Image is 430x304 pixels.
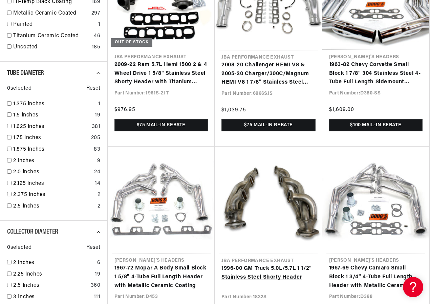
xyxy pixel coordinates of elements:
div: 83 [94,145,100,154]
div: 205 [91,134,101,143]
a: Painted [13,20,95,29]
div: 1 [98,100,101,109]
div: 111 [94,293,101,302]
a: 1963-82 Chevy Corvette Small Block 1 7/8" 304 Stainless Steel 4-Tube Full Length Sidemount Header [329,61,423,87]
a: 1.375 Inches [13,100,95,109]
a: 2008-20 Challenger HEMI V8 & 2005-20 Charger/300C/Magnum HEMI V8 1 7/8" Stainless Steel Long Tube... [221,61,316,87]
span: Collector Diameter [7,229,58,235]
a: 2.375 Inches [13,191,95,199]
a: 1.75 Inches [13,134,88,143]
span: Reset [86,243,101,252]
div: 185 [92,43,101,52]
a: 3 Inches [13,293,91,302]
div: 1 [98,20,101,29]
div: 14 [95,179,100,188]
div: 19 [95,111,100,120]
div: 297 [91,9,101,18]
a: Uncoated [13,43,89,52]
div: 2 [98,202,101,211]
div: 19 [95,270,100,279]
a: 1996-00 GM Truck 5.0L/5.7L 1 1/2" Stainless Steel Shorty Header [221,264,316,282]
a: 1.5 Inches [13,111,92,120]
div: 2 [98,191,101,199]
a: 1.875 Inches [13,145,91,154]
a: 2 Inches [13,259,94,267]
a: 2 Inches [13,157,94,166]
a: 2.125 Inches [13,179,92,188]
span: 0 selected [7,84,31,93]
a: 1.625 Inches [13,123,89,131]
div: 360 [91,281,101,290]
a: 2.25 Inches [13,270,92,279]
a: 2009-22 Ram 5.7L Hemi 1500 2 & 4 Wheel Drive 1 5/8" Stainless Steel Shorty Header with Titanium C... [114,61,208,87]
a: Titanium Ceramic Coated [13,32,91,41]
div: 381 [92,123,101,131]
div: 6 [97,259,101,267]
span: Reset [86,84,101,93]
a: 2.5 Inches [13,281,88,290]
a: 2.5 Inches [13,202,95,211]
div: 46 [94,32,100,41]
a: 2.0 Inches [13,168,91,177]
a: 1967-69 Chevy Camaro Small Block 1 3/4" 4-Tube Full Length Header with Metallic Ceramic Coating [329,264,423,290]
span: Tube Diameter [7,70,44,77]
div: 24 [94,168,100,177]
a: 1967-72 Mopar A Body Small Block 1 5/8" 4-Tube Full Length Header with Metallic Ceramic Coating [114,264,208,290]
div: 9 [97,157,101,166]
span: 0 selected [7,243,31,252]
a: Metallic Ceramic Coated [13,9,89,18]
